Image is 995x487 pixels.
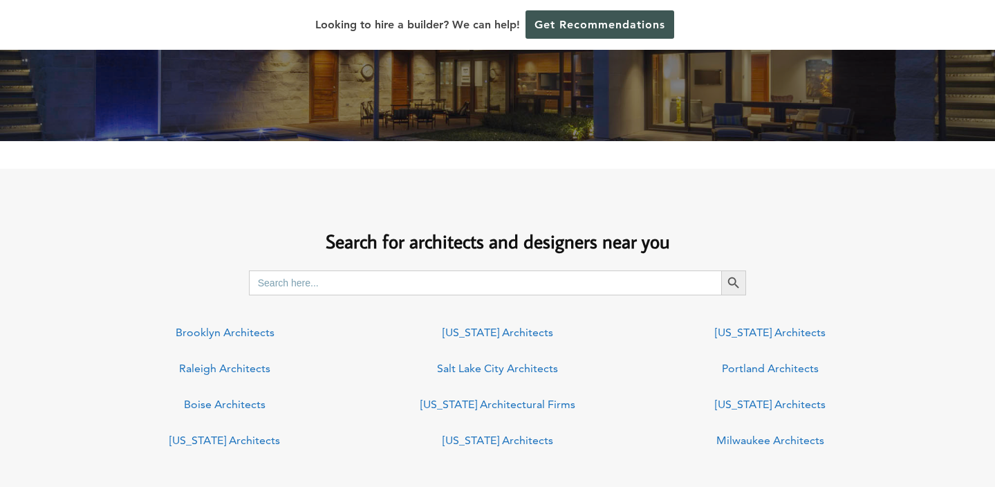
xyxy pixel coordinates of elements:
a: [US_STATE] Architects [169,434,280,447]
a: Salt Lake City Architects [437,362,558,375]
a: [US_STATE] Architectural Firms [420,398,575,411]
a: [US_STATE] Architects [443,326,553,339]
a: Raleigh Architects [179,362,270,375]
a: Get Recommendations [526,10,674,39]
iframe: Drift Widget Chat Controller [926,418,978,470]
a: Portland Architects [722,362,819,375]
a: Milwaukee Architects [716,434,824,447]
input: Search here... [249,270,722,295]
a: [US_STATE] Architects [715,398,826,411]
a: Brooklyn Architects [176,326,275,339]
svg: Search [726,275,741,291]
a: [US_STATE] Architects [715,326,826,339]
a: Boise Architects [184,398,266,411]
a: [US_STATE] Architects [443,434,553,447]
